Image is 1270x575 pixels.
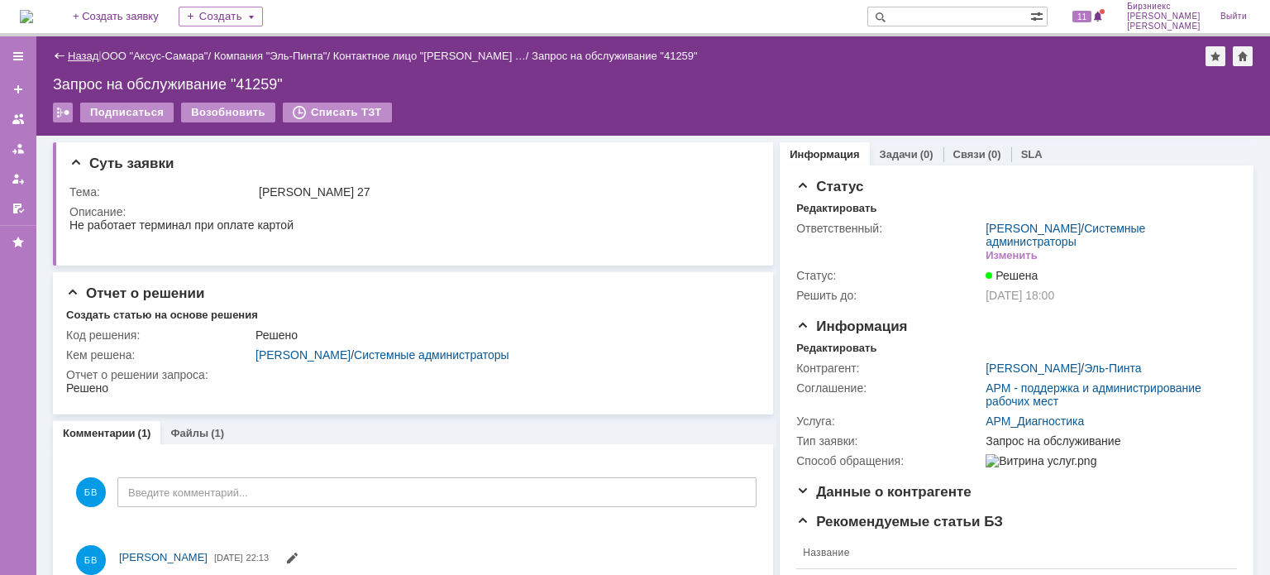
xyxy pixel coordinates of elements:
a: АРМ - поддержка и администрирование рабочих мест [986,381,1201,408]
a: Связи [953,148,986,161]
div: Контрагент: [796,362,982,375]
a: Перейти на домашнюю страницу [20,10,33,23]
a: [PERSON_NAME] [986,222,1081,235]
div: Услуга: [796,414,982,428]
span: Бирзниекс [1127,2,1201,12]
a: Системные администраторы [986,222,1145,248]
span: Решена [986,269,1038,282]
div: (0) [988,148,1001,161]
span: 22:13 [246,553,270,563]
a: Заявки на командах [5,106,31,132]
div: | [98,49,101,61]
span: Информация [796,319,907,334]
div: / [986,222,1229,248]
div: Редактировать [796,202,876,215]
div: / [102,50,214,62]
div: / [214,50,333,62]
div: (0) [920,148,933,161]
a: Системные администраторы [354,348,509,362]
span: Статус [796,179,863,194]
img: Витрина услуг.png [986,454,1096,467]
a: [PERSON_NAME] [255,348,351,362]
div: Решить до: [796,289,982,302]
div: Ответственный: [796,222,982,235]
div: Создать [179,7,263,26]
a: ООО "Аксус-Самара" [102,50,208,62]
span: [DATE] [214,553,243,563]
a: Контактное лицо "[PERSON_NAME] … [333,50,526,62]
a: Задачи [880,148,918,161]
a: Компания "Эль-Пинта" [214,50,327,62]
a: Файлы [170,427,208,439]
div: Соглашение: [796,381,982,395]
span: Данные о контрагенте [796,484,972,500]
span: Отчет о решении [66,285,204,301]
div: Создать статью на основе решения [66,309,258,322]
span: [DATE] 18:00 [986,289,1054,302]
div: / [986,362,1141,375]
a: Информация [790,148,859,161]
a: Эль-Пинта [1084,362,1141,375]
a: Заявки в моей ответственности [5,136,31,162]
img: logo [20,10,33,23]
div: / [333,50,532,62]
div: Работа с массовостью [53,103,73,122]
span: [PERSON_NAME] [1127,12,1201,22]
a: Комментарии [63,427,136,439]
span: [PERSON_NAME] [1127,22,1201,31]
div: Статус: [796,269,982,282]
th: Название [796,537,1224,569]
div: Запрос на обслуживание [986,434,1229,448]
a: SLA [1021,148,1043,161]
div: Отчет о решении запроса: [66,368,753,381]
div: Запрос на обслуживание "41259" [532,50,698,62]
span: Суть заявки [69,156,174,171]
div: (1) [211,427,224,439]
div: Редактировать [796,342,876,355]
span: Редактировать [285,553,298,567]
a: [PERSON_NAME] [119,549,208,566]
a: Создать заявку [5,76,31,103]
div: [PERSON_NAME] 27 [259,185,750,199]
span: [PERSON_NAME] [119,551,208,563]
div: Добавить в избранное [1206,46,1225,66]
div: Способ обращения: [796,454,982,467]
a: Мои заявки [5,165,31,192]
div: Код решения: [66,328,252,342]
a: [PERSON_NAME] [986,362,1081,375]
div: Изменить [986,249,1038,262]
div: Решено [255,328,750,342]
a: Мои согласования [5,195,31,222]
span: БВ [76,477,106,507]
a: Назад [68,50,98,62]
div: Сделать домашней страницей [1233,46,1253,66]
div: / [255,348,750,362]
div: Запрос на обслуживание "41259" [53,76,1253,93]
div: (1) [138,427,151,439]
div: Тема: [69,185,255,199]
a: АРМ_Диагностика [986,414,1084,428]
div: Тип заявки: [796,434,982,448]
span: Рекомендуемые статьи БЗ [796,514,1003,529]
div: Описание: [69,205,753,218]
span: Расширенный поиск [1030,7,1047,23]
span: 11 [1072,11,1091,22]
div: Кем решена: [66,348,252,362]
